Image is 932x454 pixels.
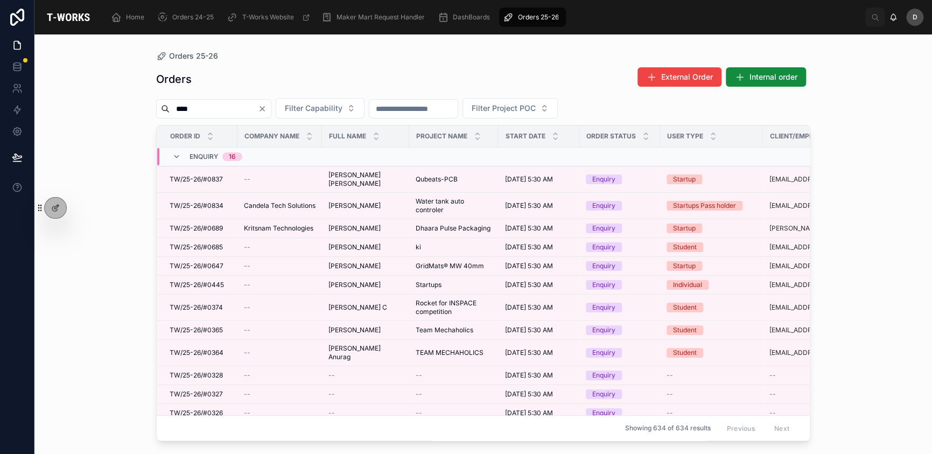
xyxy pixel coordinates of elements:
a: [PERSON_NAME] [328,281,403,289]
span: -- [244,348,250,357]
div: Enquiry [592,280,615,290]
a: -- [416,371,492,380]
span: TEAM MECHAHOLICS [416,348,483,357]
a: DashBoards [434,8,497,27]
a: Enquiry [586,389,654,399]
span: [DATE] 5:30 AM [505,175,553,184]
a: -- [244,303,316,312]
div: Enquiry [592,303,615,312]
a: TW/25-26/#0834 [170,201,231,210]
div: Enquiry [592,371,615,380]
a: [EMAIL_ADDRESS][DOMAIN_NAME] [769,243,865,252]
a: TW/25-26/#0365 [170,326,231,334]
a: Startup [667,174,756,184]
div: Enquiry [592,261,615,271]
a: [EMAIL_ADDRESS][DOMAIN_NAME] [769,262,865,270]
img: App logo [43,9,94,26]
span: Full Name [329,132,366,141]
span: TW/25-26/#0364 [170,348,223,357]
a: -- [416,409,492,417]
span: Kritsnam Technologies [244,224,313,233]
a: Maker Mart Request Handler [318,8,432,27]
a: Enquiry [586,348,654,358]
span: Orders 25-26 [517,13,558,22]
span: [PERSON_NAME] C [328,303,387,312]
span: -- [667,371,673,380]
div: Startup [673,223,696,233]
a: Enquiry [586,201,654,211]
a: -- [244,175,316,184]
span: -- [244,175,250,184]
div: Startup [673,261,696,271]
a: [PERSON_NAME] Anurag [328,344,403,361]
a: Enquiry [586,261,654,271]
span: -- [667,409,673,417]
a: [DATE] 5:30 AM [505,262,573,270]
a: [EMAIL_ADDRESS][DOMAIN_NAME] [769,303,865,312]
a: GridMats® MW 40mm [416,262,492,270]
a: [DATE] 5:30 AM [505,348,573,357]
a: Enquiry [586,242,654,252]
div: Enquiry [592,174,615,184]
a: [DATE] 5:30 AM [505,409,573,417]
div: Enquiry [592,223,615,233]
a: [DATE] 5:30 AM [505,224,573,233]
a: Startups [416,281,492,289]
a: [EMAIL_ADDRESS][DOMAIN_NAME] [769,348,865,357]
a: Student [667,325,756,335]
span: Enquiry [190,152,218,161]
a: [PERSON_NAME] C [328,303,403,312]
div: 16 [229,152,236,161]
span: GridMats® MW 40mm [416,262,484,270]
a: [DATE] 5:30 AM [505,175,573,184]
span: TW/25-26/#0445 [170,281,224,289]
span: -- [244,243,250,252]
button: Internal order [726,67,806,87]
a: -- [244,281,316,289]
span: [PERSON_NAME] [328,326,381,334]
span: Qubeats-PCB [416,175,458,184]
a: Kritsnam Technologies [244,224,316,233]
a: Orders 25-26 [499,8,566,27]
span: TW/25-26/#0834 [170,201,223,210]
span: -- [769,390,776,399]
span: [PERSON_NAME] [328,243,381,252]
a: Home [108,8,152,27]
span: [DATE] 5:30 AM [505,348,553,357]
a: -- [244,371,316,380]
a: -- [244,348,316,357]
span: Maker Mart Request Handler [336,13,424,22]
div: Student [673,242,697,252]
a: Rocket for INSPACE competition [416,299,492,316]
a: [DATE] 5:30 AM [505,303,573,312]
span: TW/25-26/#0689 [170,224,223,233]
span: Filter Project POC [472,103,536,114]
a: Startups Pass holder [667,201,756,211]
a: ki [416,243,492,252]
span: [DATE] 5:30 AM [505,409,553,417]
span: User Type [667,132,703,141]
button: External Order [637,67,721,87]
a: [DATE] 5:30 AM [505,371,573,380]
span: [PERSON_NAME] [PERSON_NAME] [328,171,403,188]
a: [EMAIL_ADDRESS][DOMAIN_NAME] [769,175,865,184]
span: Project Name [416,132,467,141]
span: -- [244,390,250,399]
span: TW/25-26/#0326 [170,409,223,417]
a: Orders 25-26 [156,51,218,61]
span: Orders 25-26 [169,51,218,61]
a: -- [244,262,316,270]
span: TW/25-26/#0327 [170,390,223,399]
span: -- [416,390,422,399]
a: Individual [667,280,756,290]
span: Filter Capability [285,103,342,114]
a: -- [667,390,756,399]
span: -- [416,371,422,380]
a: Student [667,242,756,252]
a: [EMAIL_ADDRESS][DOMAIN_NAME] [769,281,865,289]
span: [DATE] 5:30 AM [505,262,553,270]
span: [PERSON_NAME] [328,201,381,210]
span: -- [416,409,422,417]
